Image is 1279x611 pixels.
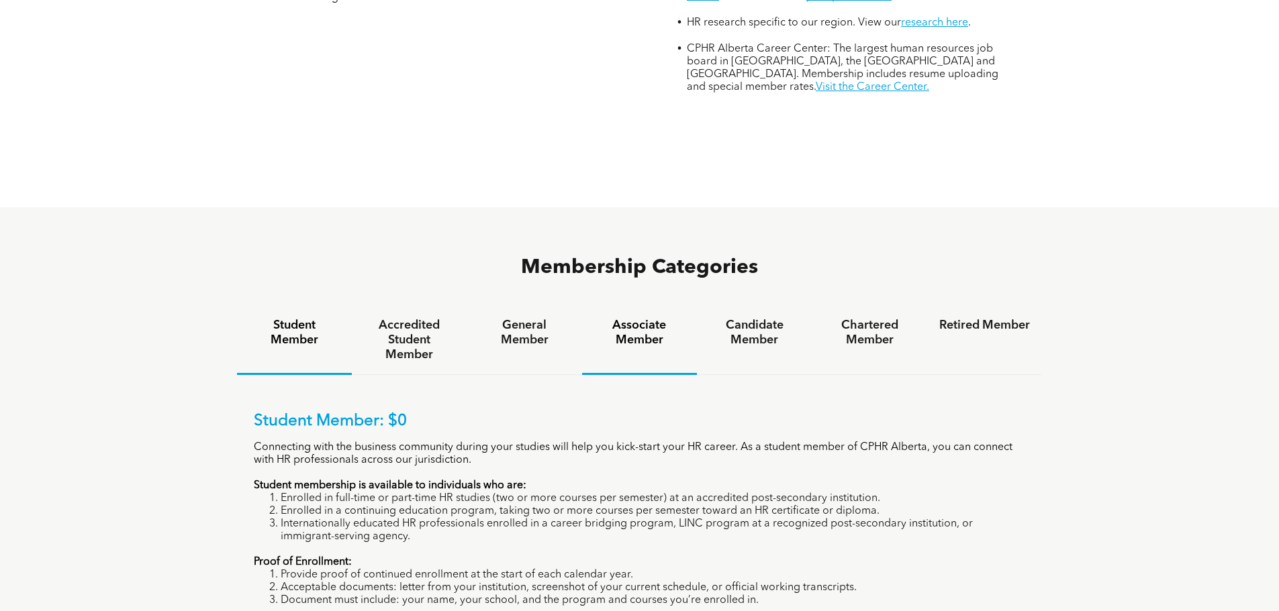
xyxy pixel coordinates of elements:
span: Membership Categories [521,258,758,278]
li: Acceptable documents: letter from your institution, screenshot of your current schedule, or offic... [281,581,1026,594]
h4: Student Member [249,318,340,347]
h4: Retired Member [939,318,1030,333]
span: . [968,17,971,28]
span: HR research specific to our region. View our [687,17,901,28]
strong: Student membership is available to individuals who are: [254,480,526,491]
h4: Associate Member [594,318,685,347]
a: Visit the Career Center. [816,82,929,93]
li: Document must include: your name, your school, and the program and courses you’re enrolled in. [281,594,1026,607]
li: Provide proof of continued enrollment at the start of each calendar year. [281,569,1026,581]
strong: Proof of Enrollment: [254,557,352,567]
p: Student Member: $0 [254,412,1026,431]
li: Enrolled in a continuing education program, taking two or more courses per semester toward an HR ... [281,505,1026,518]
h4: Chartered Member [824,318,915,347]
li: Enrolled in full-time or part-time HR studies (two or more courses per semester) at an accredited... [281,492,1026,505]
li: Internationally educated HR professionals enrolled in a career bridging program, LINC program at ... [281,518,1026,543]
h4: Candidate Member [709,318,800,347]
span: CPHR Alberta Career Center: The largest human resources job board in [GEOGRAPHIC_DATA], the [GEOG... [687,44,998,93]
p: Connecting with the business community during your studies will help you kick-start your HR caree... [254,441,1026,467]
h4: Accredited Student Member [364,318,455,362]
h4: General Member [479,318,569,347]
a: research here [901,17,968,28]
